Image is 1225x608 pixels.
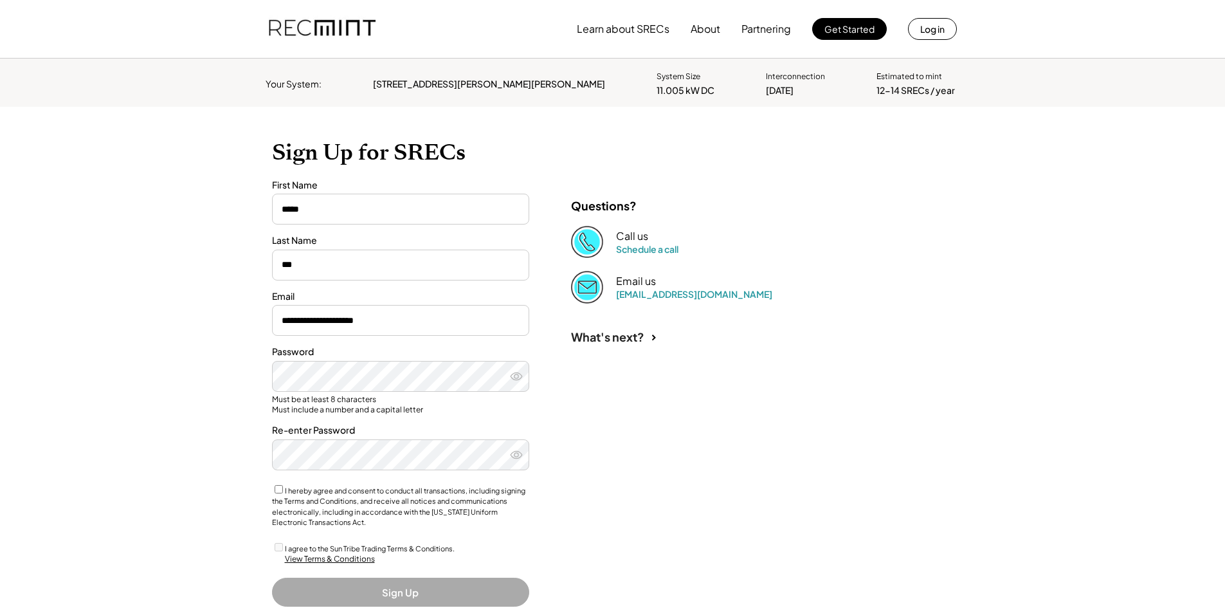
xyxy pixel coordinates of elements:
[616,230,648,243] div: Call us
[657,84,714,97] div: 11.005 kW DC
[272,394,529,414] div: Must be at least 8 characters Must include a number and a capital letter
[616,243,678,255] a: Schedule a call
[766,71,825,82] div: Interconnection
[285,554,375,565] div: View Terms & Conditions
[876,84,955,97] div: 12-14 SRECs / year
[577,16,669,42] button: Learn about SRECs
[908,18,957,40] button: Log in
[285,544,455,553] label: I agree to the Sun Tribe Trading Terms & Conditions.
[272,578,529,607] button: Sign Up
[272,345,529,358] div: Password
[616,275,656,288] div: Email us
[571,198,637,213] div: Questions?
[571,226,603,258] img: Phone%20copy%403x.png
[373,78,605,91] div: [STREET_ADDRESS][PERSON_NAME][PERSON_NAME]
[272,179,529,192] div: First Name
[876,71,942,82] div: Estimated to mint
[812,18,887,40] button: Get Started
[766,84,794,97] div: [DATE]
[571,329,644,344] div: What's next?
[691,16,720,42] button: About
[272,234,529,247] div: Last Name
[616,288,772,300] a: [EMAIL_ADDRESS][DOMAIN_NAME]
[266,78,322,91] div: Your System:
[272,486,525,527] label: I hereby agree and consent to conduct all transactions, including signing the Terms and Condition...
[741,16,791,42] button: Partnering
[272,290,529,303] div: Email
[272,139,954,166] h1: Sign Up for SRECs
[272,424,529,437] div: Re-enter Password
[657,71,700,82] div: System Size
[571,271,603,303] img: Email%202%403x.png
[269,7,376,51] img: recmint-logotype%403x.png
